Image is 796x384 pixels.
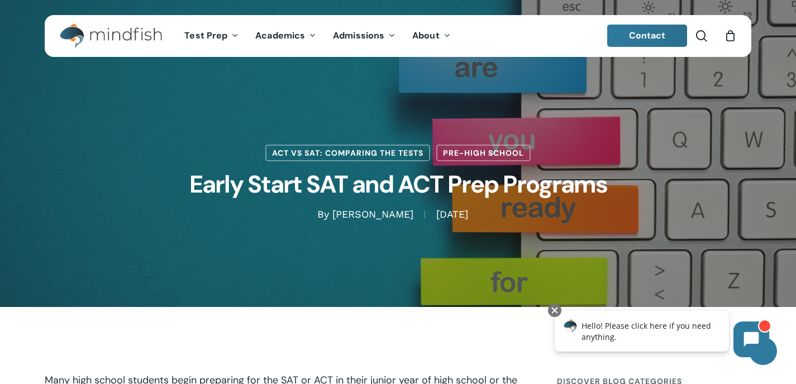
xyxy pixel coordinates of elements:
a: Contact [607,25,688,47]
span: Test Prep [184,30,227,41]
a: Pre-High School [436,145,531,161]
h1: Early Start SAT and ACT Prep Programs [119,161,678,208]
iframe: Chatbot [543,301,780,368]
a: Test Prep [176,31,247,41]
a: Cart [724,30,736,42]
a: Academics [247,31,325,41]
span: Admissions [333,30,384,41]
header: Main Menu [45,15,751,57]
a: ACT vs SAT: Comparing the Tests [265,145,430,161]
nav: Main Menu [176,15,459,57]
span: Academics [255,30,305,41]
a: Admissions [325,31,404,41]
span: About [412,30,440,41]
a: [PERSON_NAME] [332,208,413,220]
a: About [404,31,459,41]
span: By [317,210,329,218]
span: Contact [629,30,666,41]
span: [DATE] [425,210,479,218]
